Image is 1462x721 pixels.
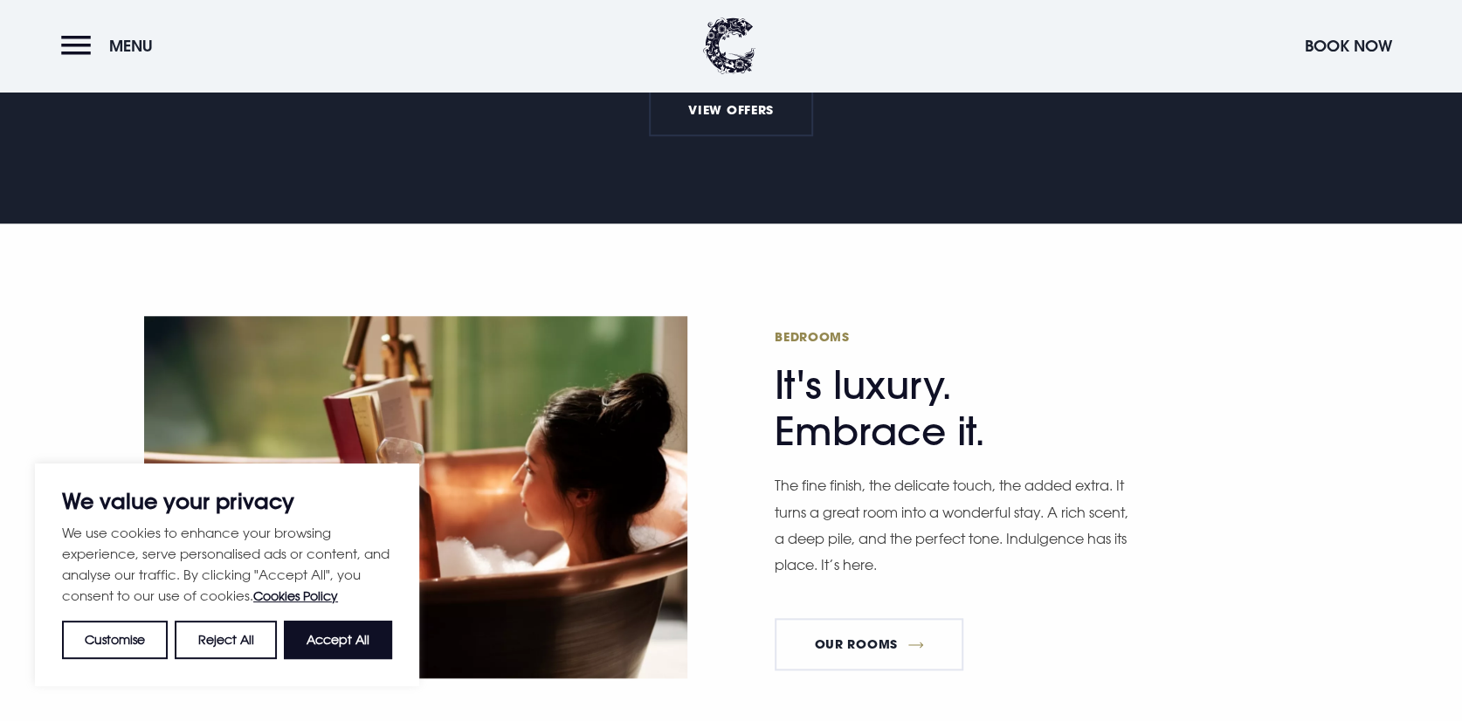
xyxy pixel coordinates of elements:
a: Cookies Policy [253,588,338,603]
p: The fine finish, the delicate touch, the added extra. It turns a great room into a wonderful stay... [775,472,1133,579]
span: Menu [109,36,153,56]
button: Book Now [1296,27,1401,65]
button: Reject All [175,621,276,659]
h2: It's luxury. Embrace it. [775,328,1115,455]
button: Accept All [284,621,392,659]
button: Customise [62,621,168,659]
a: Our Rooms [775,618,963,670]
button: Menu [61,27,162,65]
img: Clandeboye Lodge Hotel in Northern Ireland [144,316,687,678]
p: We value your privacy [62,491,392,512]
a: View Offers [649,84,813,136]
img: Clandeboye Lodge [703,17,755,74]
p: We use cookies to enhance your browsing experience, serve personalised ads or content, and analys... [62,522,392,607]
div: We value your privacy [35,463,419,686]
span: Bedrooms [775,328,1115,345]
